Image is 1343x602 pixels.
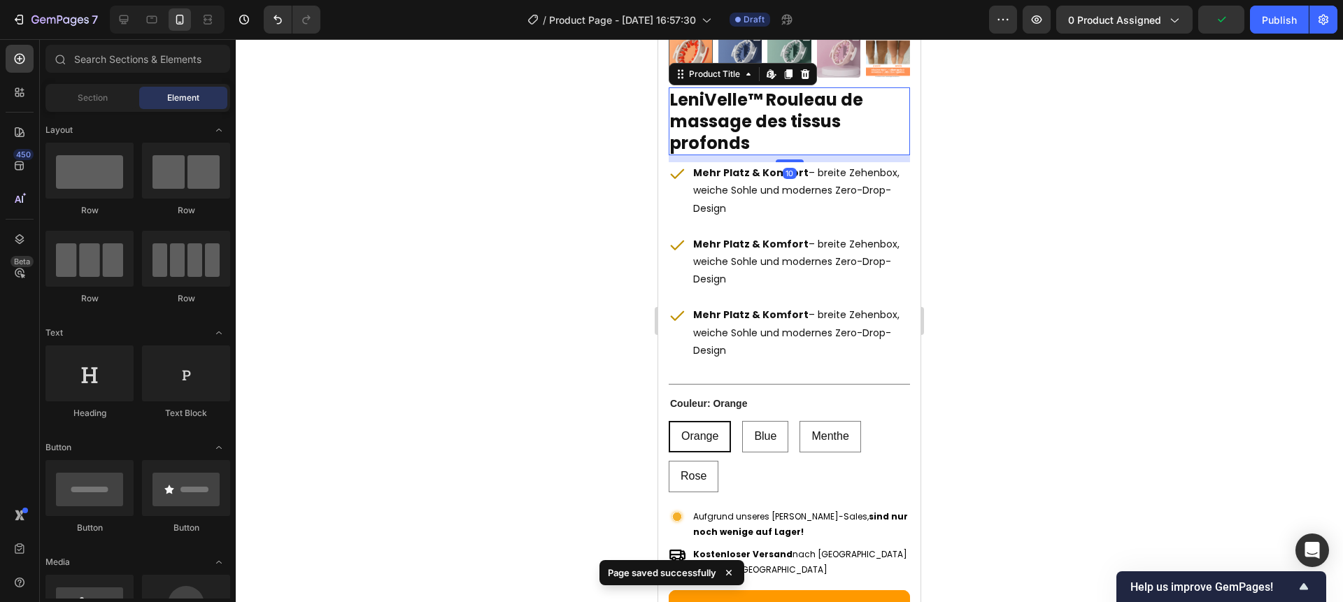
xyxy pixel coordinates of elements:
[549,13,696,27] span: Product Page - [DATE] 16:57:30
[45,124,73,136] span: Layout
[1250,6,1309,34] button: Publish
[1262,13,1297,27] div: Publish
[10,551,252,588] button: Jetzt kaufen
[45,45,230,73] input: Search Sections & Elements
[208,119,230,141] span: Toggle open
[142,204,230,217] div: Row
[89,561,173,578] div: Jetzt kaufen
[45,292,134,305] div: Row
[608,566,716,580] p: Page saved successfully
[45,327,63,339] span: Text
[142,522,230,534] div: Button
[92,11,98,28] p: 7
[45,441,71,454] span: Button
[10,256,34,267] div: Beta
[1130,578,1312,595] button: Show survey - Help us improve GemPages!
[6,6,104,34] button: 7
[543,13,546,27] span: /
[167,92,199,104] span: Element
[45,204,134,217] div: Row
[1295,533,1329,567] div: Open Intercom Messenger
[78,92,108,104] span: Section
[45,522,134,534] div: Button
[208,436,230,459] span: Toggle open
[1068,13,1161,27] span: 0 product assigned
[208,322,230,344] span: Toggle open
[1056,6,1193,34] button: 0 product assigned
[45,407,134,420] div: Heading
[142,292,230,305] div: Row
[45,556,70,568] span: Media
[13,149,34,160] div: 450
[142,407,230,420] div: Text Block
[208,551,230,573] span: Toggle open
[1130,580,1295,594] span: Help us improve GemPages!
[658,39,921,602] iframe: Design area
[744,13,765,26] span: Draft
[264,6,320,34] div: Undo/Redo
